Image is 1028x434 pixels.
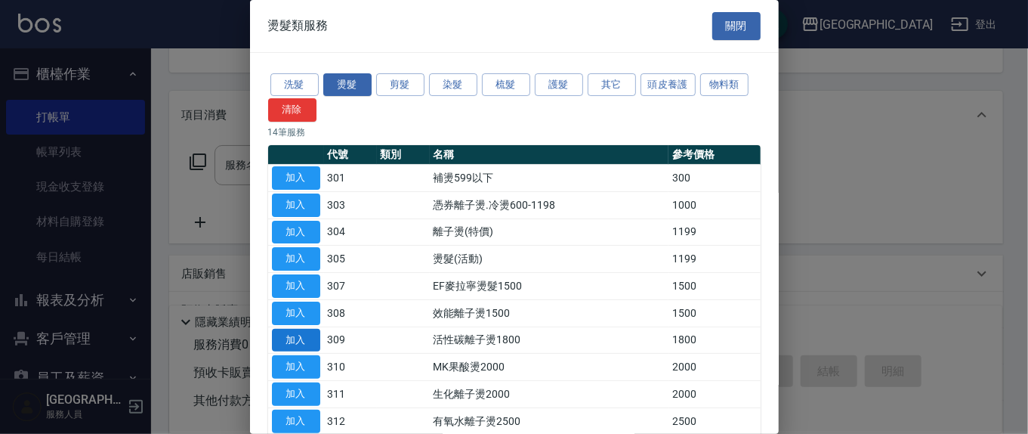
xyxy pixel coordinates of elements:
[324,354,377,381] td: 310
[430,219,668,246] td: 離子燙(特價)
[268,126,761,139] p: 14 筆服務
[668,191,761,219] td: 1000
[324,246,377,273] td: 305
[272,410,320,433] button: 加入
[272,329,320,352] button: 加入
[430,145,668,165] th: 名稱
[482,73,530,97] button: 梳髮
[272,221,320,244] button: 加入
[430,381,668,408] td: 生化離子燙2000
[430,191,668,219] td: 憑券離子燙.冷燙600-1198
[430,246,668,273] td: 燙髮(活動)
[376,73,424,97] button: 剪髮
[270,73,319,97] button: 洗髮
[324,327,377,354] td: 309
[324,299,377,327] td: 308
[430,165,668,192] td: 補燙599以下
[272,302,320,325] button: 加入
[323,73,372,97] button: 燙髮
[668,165,761,192] td: 300
[377,145,430,165] th: 類別
[268,98,316,122] button: 清除
[272,166,320,190] button: 加入
[712,12,761,40] button: 關閉
[430,273,668,300] td: EF麥拉寧燙髮1500
[668,327,761,354] td: 1800
[668,381,761,408] td: 2000
[324,273,377,300] td: 307
[272,355,320,379] button: 加入
[272,383,320,406] button: 加入
[324,191,377,219] td: 303
[668,354,761,381] td: 2000
[324,219,377,246] td: 304
[700,73,749,97] button: 物料類
[430,327,668,354] td: 活性碳離子燙1800
[324,165,377,192] td: 301
[272,247,320,271] button: 加入
[668,299,761,327] td: 1500
[668,273,761,300] td: 1500
[324,145,377,165] th: 代號
[535,73,583,97] button: 護髮
[668,219,761,246] td: 1199
[641,73,696,97] button: 頭皮養護
[430,299,668,327] td: 效能離子燙1500
[324,381,377,408] td: 311
[588,73,636,97] button: 其它
[272,194,320,217] button: 加入
[429,73,477,97] button: 染髮
[268,18,329,33] span: 燙髮類服務
[668,246,761,273] td: 1199
[430,354,668,381] td: MK果酸燙2000
[272,274,320,298] button: 加入
[668,145,761,165] th: 參考價格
